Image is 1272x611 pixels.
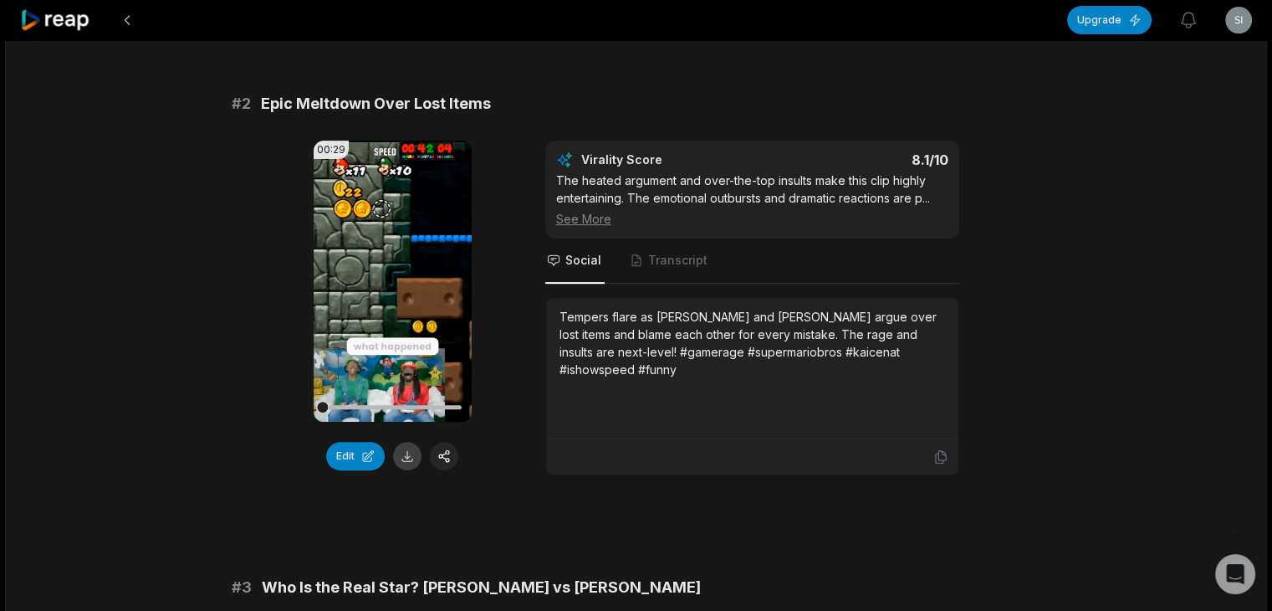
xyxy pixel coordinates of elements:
[556,172,948,228] div: The heated argument and over-the-top insults make this clip highly entertaining. The emotional ou...
[556,210,948,228] div: See More
[261,92,491,116] span: Epic Meltdown Over Lost Items
[559,308,945,378] div: Tempers flare as [PERSON_NAME] and [PERSON_NAME] argue over lost items and blame each other for e...
[262,576,701,599] span: Who Is the Real Star? [PERSON_NAME] vs [PERSON_NAME]
[1215,554,1255,594] div: Open Intercom Messenger
[1067,6,1152,34] button: Upgrade
[581,151,761,168] div: Virality Score
[232,576,252,599] span: # 3
[648,252,708,269] span: Transcript
[769,151,948,168] div: 8.1 /10
[545,239,959,284] nav: Tabs
[326,442,385,470] button: Edit
[565,252,601,269] span: Social
[314,141,472,422] video: Your browser does not support mp4 format.
[232,92,251,116] span: # 2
